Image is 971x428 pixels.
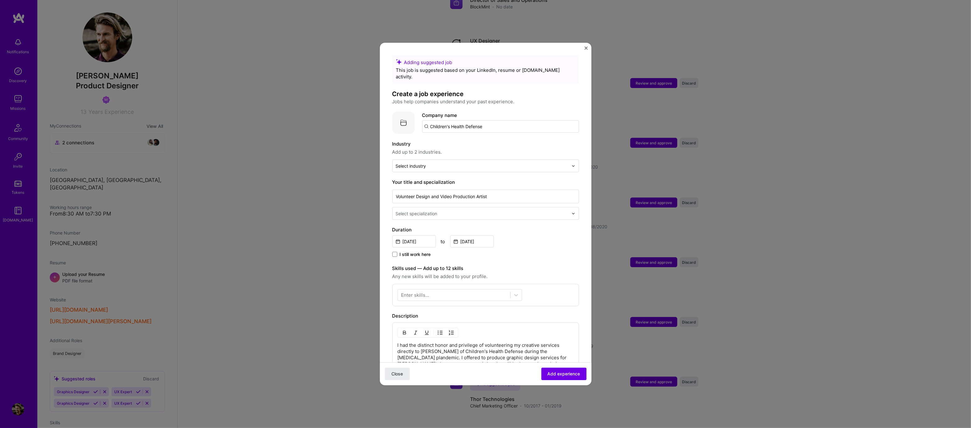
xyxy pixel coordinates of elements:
input: Search for a company... [422,120,579,133]
span: Any new skills will be added to your profile. [392,273,579,280]
input: Role name [392,190,579,203]
label: Company name [422,112,457,118]
h4: Create a job experience [392,90,579,98]
input: Date [392,235,436,248]
button: Close [385,368,410,380]
img: drop icon [572,164,575,168]
label: Skills used — Add up to 12 skills [392,265,579,272]
label: Industry [392,140,579,148]
span: Add up to 2 industries. [392,148,579,156]
div: Enter skills... [401,292,429,298]
img: OL [449,330,454,335]
i: icon SuggestedTeams [396,59,402,65]
input: Date [450,235,494,248]
img: Divider [433,329,434,337]
span: Close [391,371,403,377]
p: I had the distinct honor and privilege of volunteering my creative services directly to [PERSON_N... [398,342,574,392]
p: Jobs help companies understand your past experience. [392,98,579,105]
span: I still work here [400,251,431,258]
img: Bold [402,330,407,335]
div: This job is suggested based on your LinkedIn, resume or [DOMAIN_NAME] activity. [396,67,575,80]
img: UL [438,330,443,335]
label: Description [392,313,418,319]
div: Adding suggested job [396,59,575,66]
button: Add experience [541,368,586,380]
label: Duration [392,226,579,234]
button: Close [585,47,588,53]
img: Company logo [392,112,415,134]
div: Select industry [396,163,426,169]
div: Select specialization [396,210,437,217]
img: Italic [413,330,418,335]
span: Add experience [548,371,580,377]
img: Underline [424,330,429,335]
img: drop icon [572,212,575,215]
div: to [441,238,445,245]
label: Your title and specialization [392,179,579,186]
